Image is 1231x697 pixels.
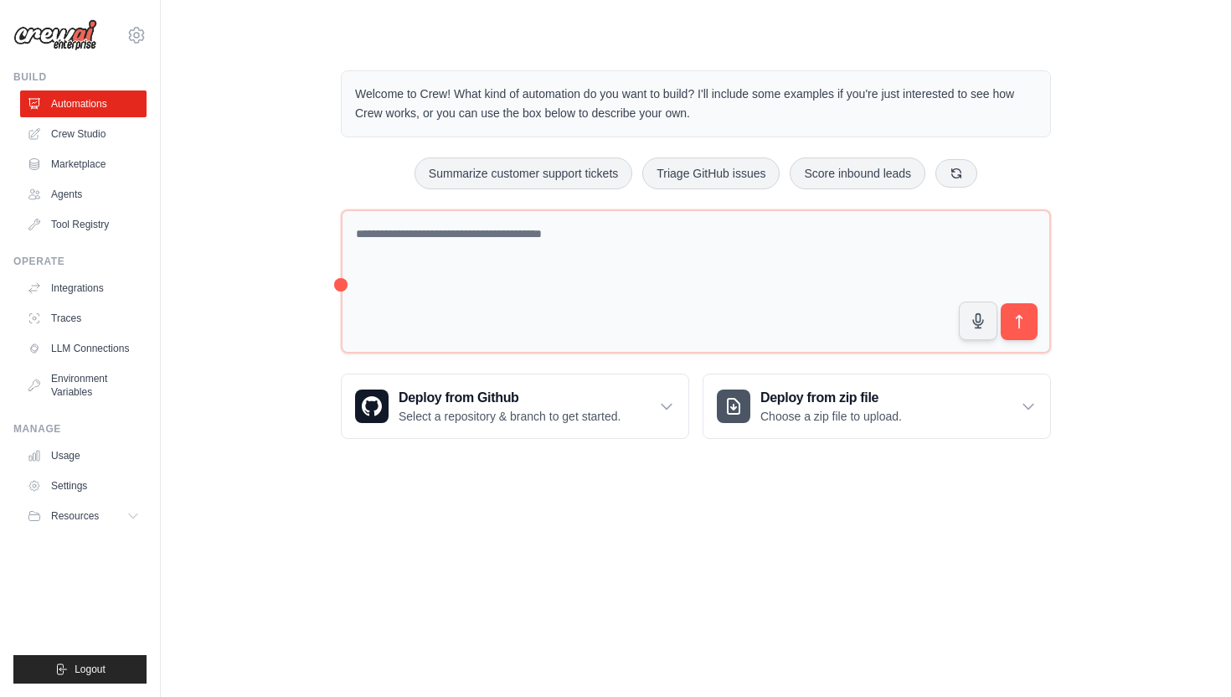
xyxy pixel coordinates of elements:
button: Score inbound leads [790,157,925,189]
img: Logo [13,19,97,51]
button: Logout [13,655,147,684]
div: Operate [13,255,147,268]
a: Traces [20,305,147,332]
p: Welcome to Crew! What kind of automation do you want to build? I'll include some examples if you'... [355,85,1037,123]
a: Integrations [20,275,147,302]
button: Triage GitHub issues [642,157,780,189]
div: Build [13,70,147,84]
a: Settings [20,472,147,499]
button: Resources [20,503,147,529]
div: Manage [13,422,147,436]
button: Summarize customer support tickets [415,157,632,189]
span: Resources [51,509,99,523]
a: Crew Studio [20,121,147,147]
a: Automations [20,90,147,117]
a: Usage [20,442,147,469]
a: Agents [20,181,147,208]
h3: Deploy from Github [399,388,621,408]
p: Select a repository & branch to get started. [399,408,621,425]
a: Tool Registry [20,211,147,238]
a: Marketplace [20,151,147,178]
a: LLM Connections [20,335,147,362]
p: Choose a zip file to upload. [760,408,902,425]
h3: Deploy from zip file [760,388,902,408]
span: Logout [75,663,106,676]
a: Environment Variables [20,365,147,405]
